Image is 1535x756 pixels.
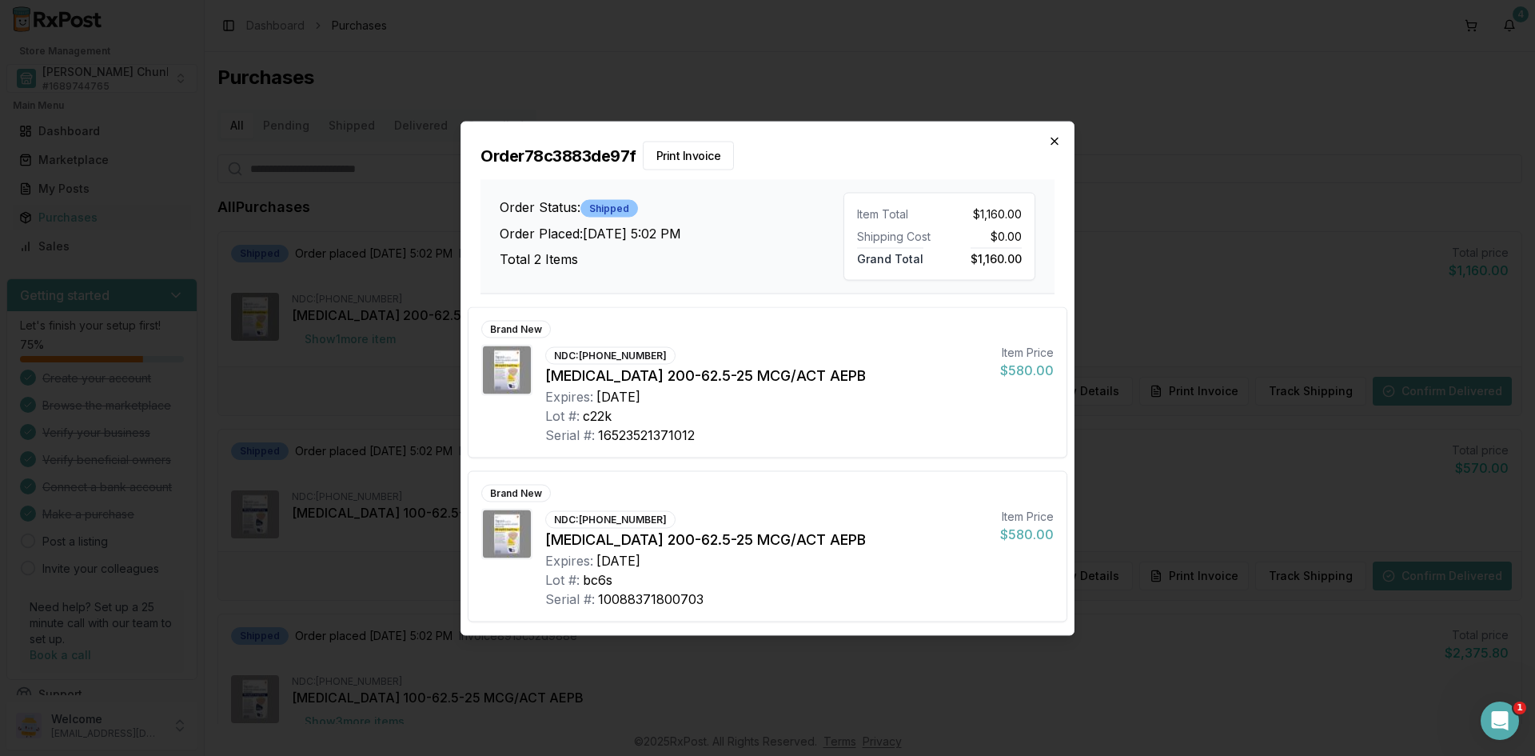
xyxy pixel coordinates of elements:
div: Lot #: [545,406,580,425]
div: Serial #: [545,589,595,608]
span: 1 [1513,702,1526,714]
h3: Total 2 Items [500,250,843,269]
h3: Order Placed: [DATE] 5:02 PM [500,224,843,243]
button: Print Invoice [643,141,735,170]
div: [DATE] [596,386,640,406]
div: $580.00 [1000,360,1054,379]
div: Serial #: [545,425,595,444]
div: Lot #: [545,570,580,589]
div: Brand New [481,320,551,338]
div: Item Price [1000,508,1054,524]
div: Expires: [545,386,593,406]
span: $1,160.00 [973,206,1022,222]
iframe: Intercom live chat [1481,702,1519,740]
img: Trelegy Ellipta 200-62.5-25 MCG/ACT AEPB [483,510,531,558]
div: Brand New [481,484,551,502]
div: [MEDICAL_DATA] 200-62.5-25 MCG/ACT AEPB [545,364,987,386]
div: bc6s [583,570,612,589]
img: Trelegy Ellipta 200-62.5-25 MCG/ACT AEPB [483,346,531,394]
div: Expires: [545,550,593,570]
div: $580.00 [1000,524,1054,543]
div: [MEDICAL_DATA] 200-62.5-25 MCG/ACT AEPB [545,528,987,550]
div: Shipping Cost [857,228,933,244]
div: 16523521371012 [598,425,695,444]
div: Item Price [1000,344,1054,360]
div: NDC: [PHONE_NUMBER] [545,510,676,528]
span: Grand Total [857,247,923,265]
span: $1,160.00 [971,247,1022,265]
div: $0.00 [946,228,1022,244]
div: c22k [583,406,612,425]
h2: Order 78c3883de97f [480,141,1055,170]
div: NDC: [PHONE_NUMBER] [545,346,676,364]
div: Item Total [857,206,933,222]
div: Shipped [580,200,638,218]
div: 10088371800703 [598,589,704,608]
h3: Order Status: [500,198,843,218]
div: [DATE] [596,550,640,570]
